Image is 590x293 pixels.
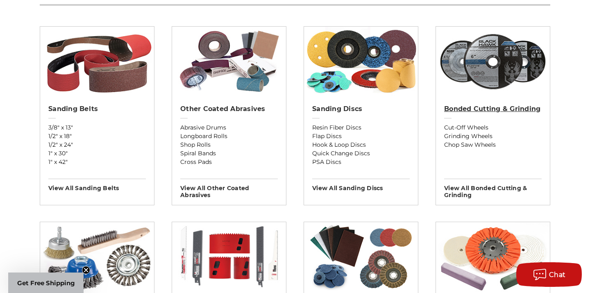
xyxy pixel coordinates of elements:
[304,27,418,96] img: Sanding Discs
[172,27,286,96] img: Other Coated Abrasives
[436,27,550,96] img: Bonded Cutting & Grinding
[8,273,84,293] div: Get Free ShippingClose teaser
[444,132,542,141] a: Grinding Wheels
[444,123,542,132] a: Cut-Off Wheels
[48,141,146,149] a: 1/2" x 24"
[180,132,278,141] a: Longboard Rolls
[312,141,410,149] a: Hook & Loop Discs
[444,105,542,113] h2: Bonded Cutting & Grinding
[180,179,278,199] h3: View All other coated abrasives
[180,141,278,149] a: Shop Rolls
[312,132,410,141] a: Flap Discs
[312,158,410,166] a: PSA Discs
[516,262,582,287] button: Chat
[304,222,418,292] img: Non-woven Abrasives
[48,179,146,192] h3: View All sanding belts
[180,123,278,132] a: Abrasive Drums
[48,123,146,132] a: 3/8" x 13"
[48,132,146,141] a: 1/2" x 18"
[82,266,90,274] button: Close teaser
[312,105,410,113] h2: Sanding Discs
[17,279,75,287] span: Get Free Shipping
[172,222,286,292] img: Metal Saw Blades
[436,222,550,292] img: Buffing & Polishing
[180,149,278,158] a: Spiral Bands
[444,141,542,149] a: Chop Saw Wheels
[312,179,410,192] h3: View All sanding discs
[48,105,146,113] h2: Sanding Belts
[312,149,410,158] a: Quick Change Discs
[180,105,278,113] h2: Other Coated Abrasives
[549,271,566,279] span: Chat
[48,158,146,166] a: 1" x 42"
[40,222,154,292] img: Wire Wheels & Brushes
[40,27,154,96] img: Sanding Belts
[444,179,542,199] h3: View All bonded cutting & grinding
[48,149,146,158] a: 1" x 30"
[312,123,410,132] a: Resin Fiber Discs
[180,158,278,166] a: Cross Pads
